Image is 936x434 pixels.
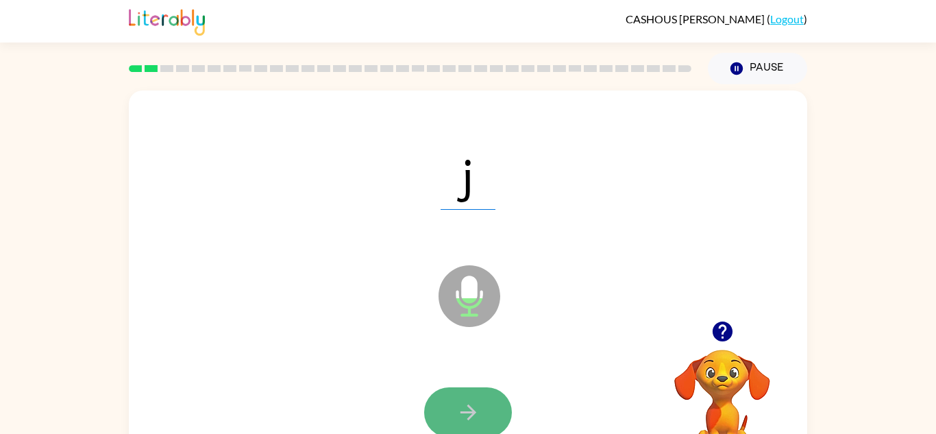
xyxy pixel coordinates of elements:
[626,12,807,25] div: ( )
[708,53,807,84] button: Pause
[770,12,804,25] a: Logout
[441,138,495,210] span: j
[129,5,205,36] img: Literably
[626,12,767,25] span: CASHOUS [PERSON_NAME]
